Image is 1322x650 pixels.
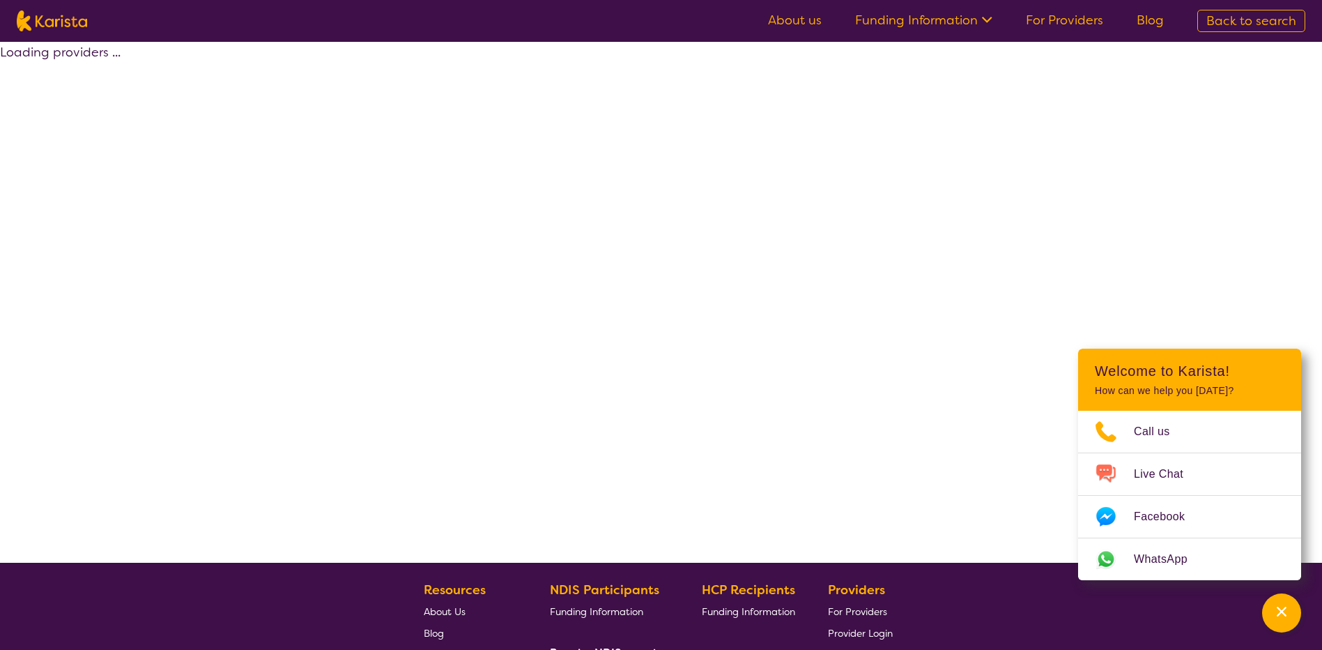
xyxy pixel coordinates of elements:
a: For Providers [828,600,893,622]
a: Blog [1137,12,1164,29]
span: For Providers [828,605,887,618]
a: Blog [424,622,517,644]
a: Provider Login [828,622,893,644]
span: Funding Information [550,605,643,618]
a: About Us [424,600,517,622]
span: Live Chat [1134,464,1200,485]
ul: Choose channel [1078,411,1301,580]
h2: Welcome to Karista! [1095,363,1284,379]
span: Back to search [1206,13,1296,29]
a: About us [768,12,822,29]
a: Back to search [1197,10,1305,32]
span: Blog [424,627,444,640]
span: Call us [1134,421,1187,442]
a: For Providers [1026,12,1103,29]
a: Funding Information [702,600,795,622]
b: NDIS Participants [550,582,659,598]
span: About Us [424,605,466,618]
b: Resources [424,582,486,598]
span: Funding Information [702,605,795,618]
div: Channel Menu [1078,349,1301,580]
button: Channel Menu [1262,594,1301,633]
a: Funding Information [550,600,670,622]
b: Providers [828,582,885,598]
span: Facebook [1134,506,1201,527]
a: Web link opens in a new tab. [1078,538,1301,580]
span: Provider Login [828,627,893,640]
img: Karista logo [17,10,87,31]
p: How can we help you [DATE]? [1095,385,1284,397]
a: Funding Information [855,12,992,29]
span: WhatsApp [1134,549,1204,570]
b: HCP Recipients [702,582,795,598]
